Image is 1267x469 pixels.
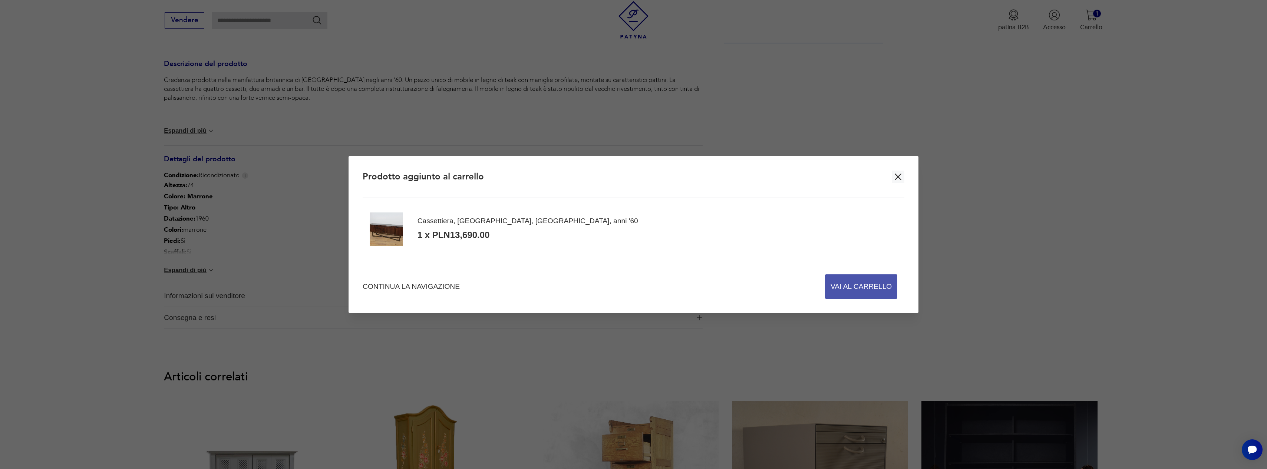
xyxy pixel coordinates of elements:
[418,229,490,241] div: 1 x PLN13,690.00
[831,275,892,298] span: Vai al carrello
[418,217,638,225] div: Cassettiera, [GEOGRAPHIC_DATA], [GEOGRAPHIC_DATA], anni '60
[363,171,484,183] h2: Prodotto aggiunto al carrello
[1242,439,1263,460] iframe: Smartsupp widget button
[363,282,460,292] button: Continua la navigazione
[370,212,403,246] img: Immagine del prodotto
[825,274,897,299] button: Vai al carrello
